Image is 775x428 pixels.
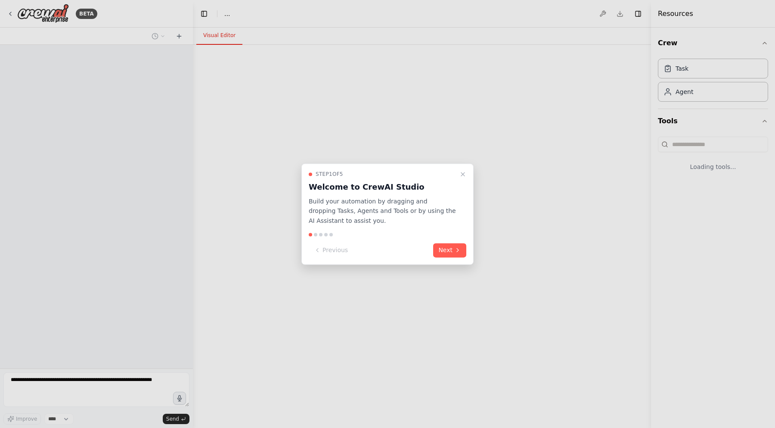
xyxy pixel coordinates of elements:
[309,243,353,257] button: Previous
[309,197,456,226] p: Build your automation by dragging and dropping Tasks, Agents and Tools or by using the AI Assista...
[316,171,343,178] span: Step 1 of 5
[433,243,466,257] button: Next
[198,8,210,20] button: Hide left sidebar
[458,169,468,179] button: Close walkthrough
[309,181,456,193] h3: Welcome to CrewAI Studio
